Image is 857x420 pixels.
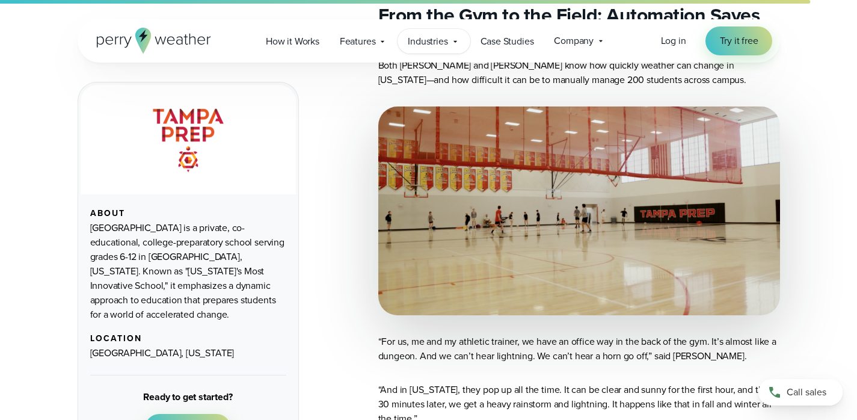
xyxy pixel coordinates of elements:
strong: From the Gym to the Field: Automation Saves Time and Stress [378,1,760,54]
div: Keywords by Traffic [133,71,203,79]
div: [GEOGRAPHIC_DATA] is a private, co-educational, college-preparatory school serving grades 6-12 in... [90,221,286,322]
div: [GEOGRAPHIC_DATA], [US_STATE] [90,346,286,360]
a: Try it free [705,26,773,55]
img: logo_orange.svg [19,19,29,29]
img: website_grey.svg [19,31,29,41]
div: Location [90,334,286,344]
div: About [90,209,286,218]
div: Ready to get started? [143,390,232,404]
div: Domain: [DOMAIN_NAME] [31,31,132,41]
a: Log in [661,34,686,48]
p: Both [PERSON_NAME] and [PERSON_NAME] know how quickly weather can change in [US_STATE]—and how di... [378,58,780,87]
div: v 4.0.25 [34,19,59,29]
img: Tampa Prep logo [148,99,229,180]
a: Call sales [758,379,843,406]
a: How it Works [256,29,330,54]
div: Domain Overview [46,71,108,79]
span: How it Works [266,34,319,49]
span: Features [340,34,376,49]
p: “For us, me and my athletic trainer, we have an office way in the back of the gym. It’s almost li... [378,335,780,363]
a: Case Studies [470,29,544,54]
img: tab_domain_overview_orange.svg [32,70,42,79]
span: Call sales [787,385,826,400]
img: tab_keywords_by_traffic_grey.svg [120,70,129,79]
span: Industries [408,34,447,49]
span: Try it free [720,34,758,48]
span: Case Studies [481,34,534,49]
span: Company [554,34,594,48]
